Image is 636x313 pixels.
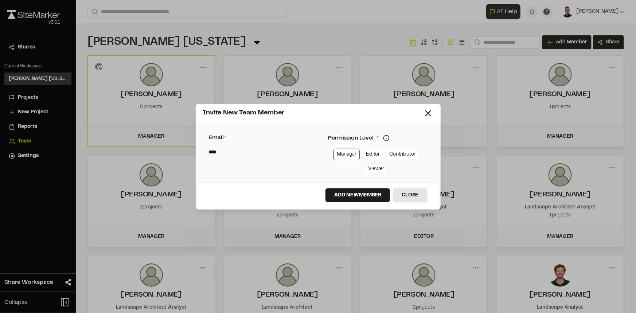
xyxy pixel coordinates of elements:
div: Permission Level [325,133,430,143]
a: Manager [333,149,360,160]
button: Close [393,188,427,202]
div: Email [206,133,311,142]
button: Add NewMember [325,188,390,202]
a: Contributor [386,149,419,160]
a: Editor [363,149,383,160]
div: Invite New Team Member [203,108,423,118]
a: Viewer [365,163,387,175]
